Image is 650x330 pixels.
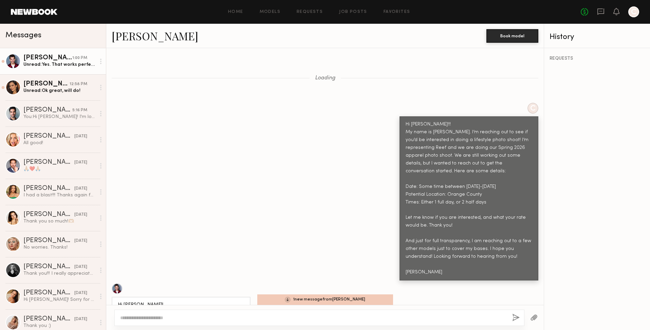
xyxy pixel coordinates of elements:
[72,107,87,114] div: 5:16 PM
[550,56,645,61] div: REQUESTS
[74,186,87,192] div: [DATE]
[23,107,72,114] div: [PERSON_NAME]
[23,270,96,277] div: Thank you!!! I really appreciate it and sounds good 💜 talk with you then, have a great spring xoxo
[23,166,96,172] div: 🙏🏼❤️🙏🏼
[23,185,74,192] div: [PERSON_NAME]
[23,61,96,68] div: Unread: Yes. That works perfect!!
[23,88,96,94] div: Unread: Ok great, will do!
[23,211,74,218] div: [PERSON_NAME]
[23,159,74,166] div: [PERSON_NAME]
[406,121,532,276] div: Hi [PERSON_NAME]!!! My name is [PERSON_NAME]. I’m reaching out to see if you’d be interested in d...
[74,290,87,296] div: [DATE]
[23,133,74,140] div: [PERSON_NAME]
[23,264,74,270] div: [PERSON_NAME]
[23,323,96,329] div: Thank you :)
[486,33,538,38] a: Book model
[550,33,645,41] div: History
[5,32,41,39] span: Messages
[74,133,87,140] div: [DATE]
[74,264,87,270] div: [DATE]
[23,114,96,120] div: You: Hi [PERSON_NAME]! I'm looking for an ecom [DEMOGRAPHIC_DATA] model. Do you have any examples...
[74,316,87,323] div: [DATE]
[23,316,74,323] div: [PERSON_NAME]
[384,10,410,14] a: Favorites
[23,244,96,251] div: No worries. Thanks!
[23,296,96,303] div: Hi [PERSON_NAME]! Sorry for the delay. I don’t know how I missed your messages. Please let me kno...
[23,140,96,146] div: All good!
[315,75,335,81] span: Loading
[74,212,87,218] div: [DATE]
[23,192,96,198] div: I had a blast!!! Thanks again for everything 🥰
[23,237,74,244] div: [PERSON_NAME]
[112,28,198,43] a: [PERSON_NAME]
[297,10,323,14] a: Requests
[628,6,639,17] a: C
[23,81,70,88] div: [PERSON_NAME]
[339,10,367,14] a: Job Posts
[23,290,74,296] div: [PERSON_NAME]
[23,55,72,61] div: [PERSON_NAME]
[257,294,393,305] div: 1 new message from [PERSON_NAME]
[70,81,87,88] div: 12:58 PM
[23,218,96,225] div: Thank you so much!🫶🏼
[260,10,280,14] a: Models
[74,238,87,244] div: [DATE]
[72,55,87,61] div: 1:00 PM
[74,159,87,166] div: [DATE]
[228,10,243,14] a: Home
[486,29,538,43] button: Book model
